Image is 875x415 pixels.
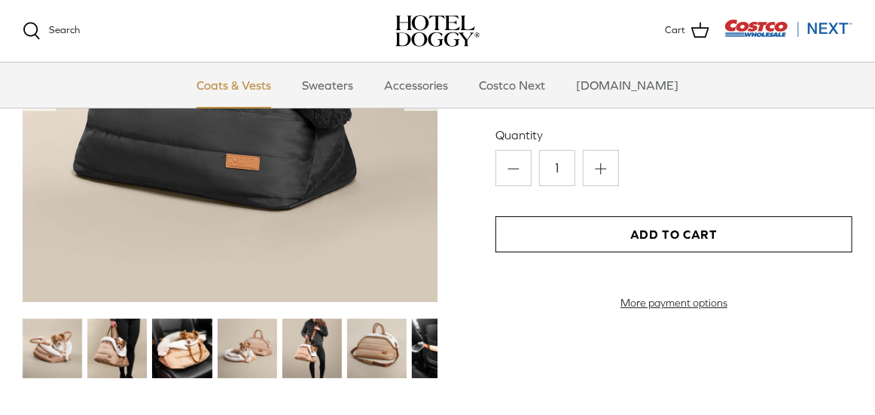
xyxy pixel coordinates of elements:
[539,150,575,186] input: Quantity
[23,22,80,40] a: Search
[395,15,480,47] img: hoteldoggycom
[288,63,367,108] a: Sweaters
[495,127,852,143] label: Quantity
[49,24,80,35] span: Search
[562,63,692,108] a: [DOMAIN_NAME]
[495,297,852,310] a: More payment options
[665,21,709,41] a: Cart
[152,319,212,378] img: small dog in a tan dog carrier on a black seat in the car
[724,19,852,38] img: Costco Next
[724,29,852,40] a: Visit Costco Next
[370,63,462,108] a: Accessories
[395,15,480,47] a: hoteldoggy.com hoteldoggycom
[465,63,559,108] a: Costco Next
[665,23,685,38] span: Cart
[495,216,852,252] button: Add to Cart
[183,63,285,108] a: Coats & Vests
